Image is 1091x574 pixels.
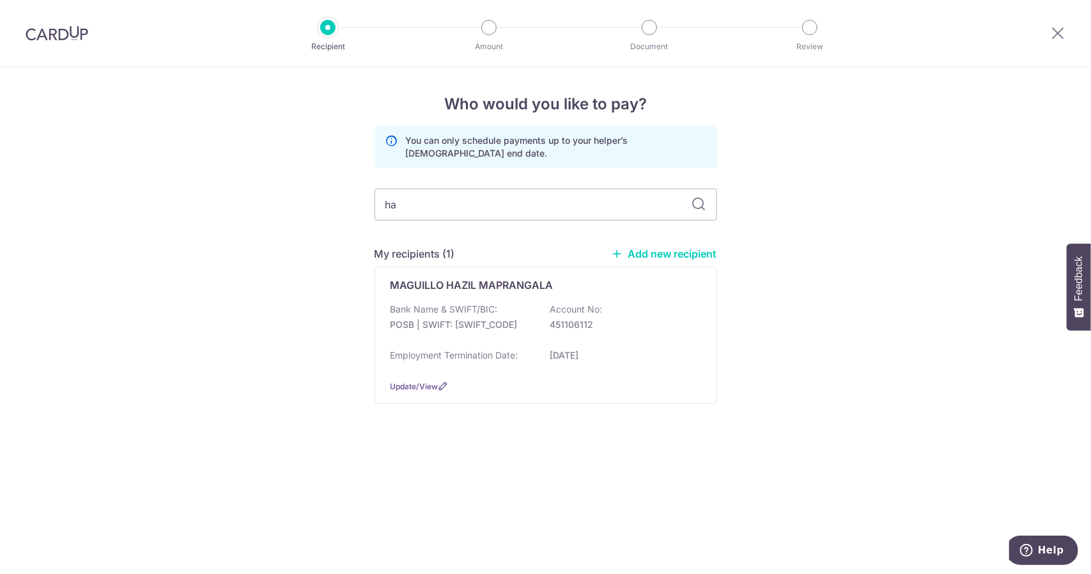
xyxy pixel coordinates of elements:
input: Search for any recipient here [375,189,717,221]
p: Recipient [281,40,375,53]
button: Feedback - Show survey [1067,244,1091,330]
a: Update/View [391,382,438,391]
p: Review [762,40,857,53]
p: Amount [442,40,536,53]
iframe: Opens a widget where you can find more information [1009,536,1078,568]
img: CardUp [26,26,88,41]
p: Account No: [550,303,603,316]
a: Add new recipient [612,247,717,260]
p: Employment Termination Date: [391,349,518,362]
h5: My recipients (1) [375,246,455,261]
span: Feedback [1073,256,1085,301]
p: [DATE] [550,349,693,362]
p: You can only schedule payments up to your helper’s [DEMOGRAPHIC_DATA] end date. [406,134,706,160]
h4: Who would you like to pay? [375,93,717,116]
p: Bank Name & SWIFT/BIC: [391,303,498,316]
p: POSB | SWIFT: [SWIFT_CODE] [391,318,534,331]
p: 451106112 [550,318,693,331]
p: Document [602,40,697,53]
p: MAGUILLO HAZIL MAPRANGALA [391,277,553,293]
